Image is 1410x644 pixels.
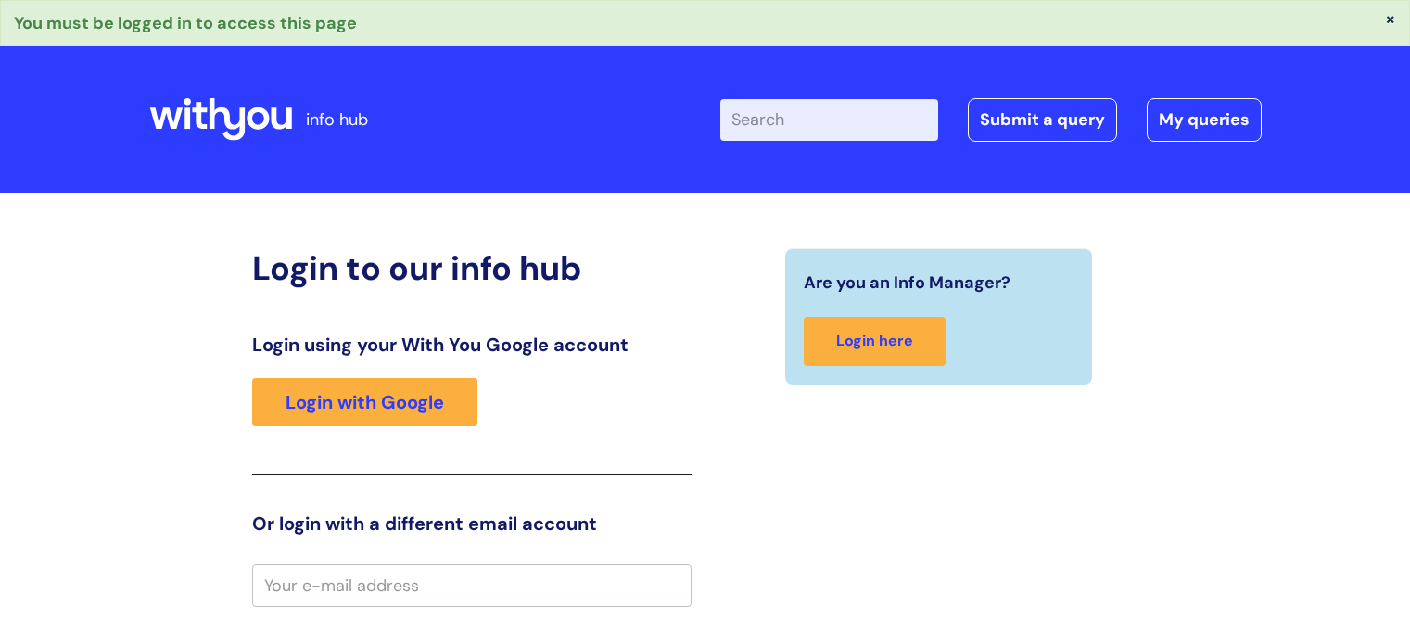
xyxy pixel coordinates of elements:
[252,378,477,426] a: Login with Google
[252,512,692,535] h3: Or login with a different email account
[252,248,692,288] h2: Login to our info hub
[1147,98,1262,141] a: My queries
[252,334,692,356] h3: Login using your With You Google account
[804,268,1010,297] span: Are you an Info Manager?
[306,105,368,134] p: info hub
[968,98,1117,141] a: Submit a query
[720,99,938,140] input: Search
[804,317,946,366] a: Login here
[252,564,692,607] input: Your e-mail address
[1385,10,1396,27] button: ×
